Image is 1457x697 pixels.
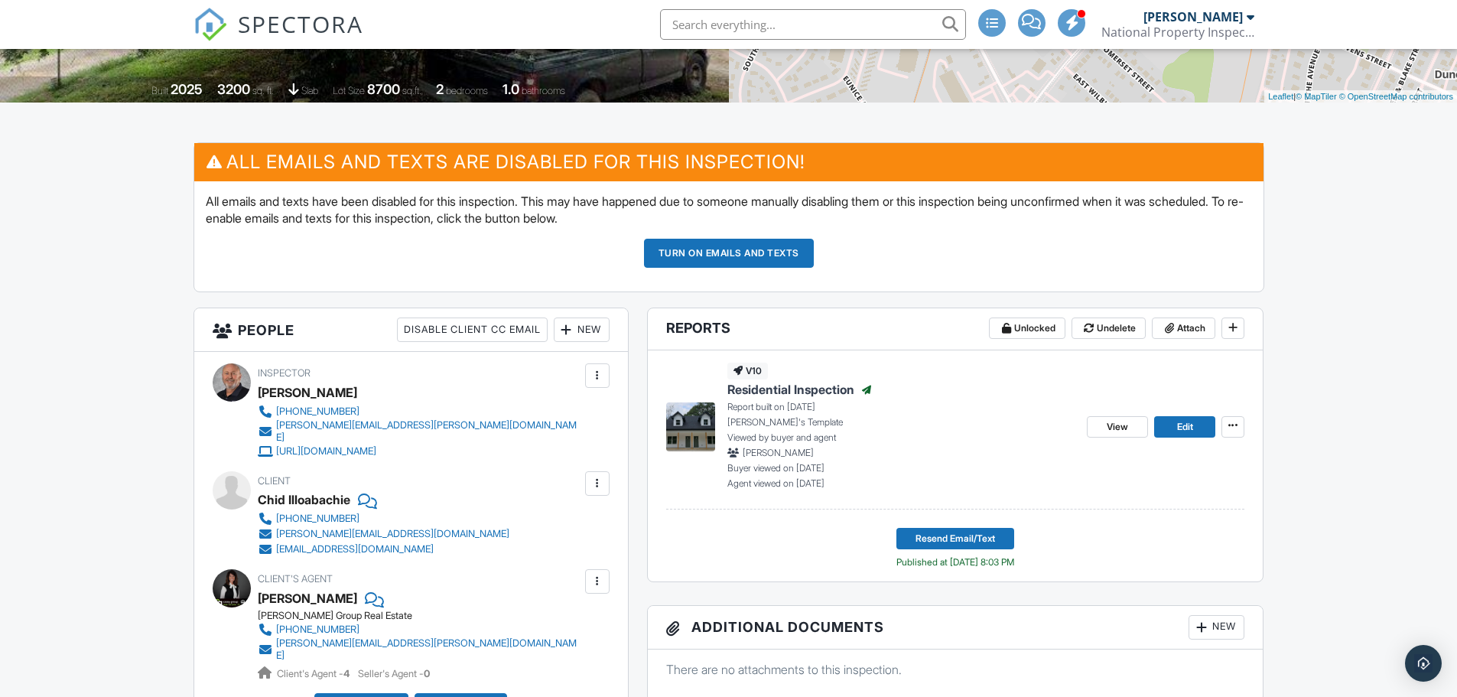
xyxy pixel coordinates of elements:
[367,81,400,97] div: 8700
[1143,9,1243,24] div: [PERSON_NAME]
[276,445,376,458] div: [URL][DOMAIN_NAME]
[666,661,1245,678] p: There are no attachments to this inspection.
[258,475,291,487] span: Client
[258,573,333,585] span: Client's Agent
[1296,92,1337,101] a: © MapTiler
[194,143,1263,181] h3: All emails and texts are disabled for this inspection!
[194,308,628,352] h3: People
[258,610,594,622] div: [PERSON_NAME] Group Real Estate
[276,543,434,555] div: [EMAIL_ADDRESS][DOMAIN_NAME]
[554,318,610,342] div: New
[276,405,359,418] div: [PHONE_NUMBER]
[333,85,365,96] span: Lot Size
[358,668,430,679] span: Seller's Agent -
[343,668,350,679] strong: 4
[276,624,359,636] div: [PHONE_NUMBER]
[276,419,581,444] div: [PERSON_NAME][EMAIL_ADDRESS][PERSON_NAME][DOMAIN_NAME]
[522,85,565,96] span: bathrooms
[436,81,444,97] div: 2
[258,622,581,637] a: [PHONE_NUMBER]
[1339,92,1453,101] a: © OpenStreetMap contributors
[644,239,814,268] button: Turn on emails and texts
[258,587,357,610] a: [PERSON_NAME]
[258,542,509,557] a: [EMAIL_ADDRESS][DOMAIN_NAME]
[258,381,357,404] div: [PERSON_NAME]
[258,404,581,419] a: [PHONE_NUMBER]
[258,637,581,662] a: [PERSON_NAME][EMAIL_ADDRESS][PERSON_NAME][DOMAIN_NAME]
[1189,615,1244,640] div: New
[1268,92,1293,101] a: Leaflet
[206,193,1252,227] p: All emails and texts have been disabled for this inspection. This may have happened due to someon...
[238,8,363,40] span: SPECTORA
[446,85,488,96] span: bedrooms
[258,367,311,379] span: Inspector
[402,85,421,96] span: sq.ft.
[660,9,966,40] input: Search everything...
[258,419,581,444] a: [PERSON_NAME][EMAIL_ADDRESS][PERSON_NAME][DOMAIN_NAME]
[151,85,168,96] span: Built
[301,85,318,96] span: slab
[648,606,1263,650] h3: Additional Documents
[1264,90,1457,103] div: |
[258,488,350,511] div: Chid Illoabachie
[171,81,203,97] div: 2025
[252,85,274,96] span: sq. ft.
[1101,24,1254,40] div: National Property Inspections Greenville-Spartanburg
[276,637,581,662] div: [PERSON_NAME][EMAIL_ADDRESS][PERSON_NAME][DOMAIN_NAME]
[277,668,352,679] span: Client's Agent -
[258,444,581,459] a: [URL][DOMAIN_NAME]
[502,81,519,97] div: 1.0
[276,513,359,525] div: [PHONE_NUMBER]
[258,511,509,526] a: [PHONE_NUMBER]
[217,81,250,97] div: 3200
[194,8,227,41] img: The Best Home Inspection Software - Spectora
[194,21,363,53] a: SPECTORA
[258,526,509,542] a: [PERSON_NAME][EMAIL_ADDRESS][DOMAIN_NAME]
[397,318,548,342] div: Disable Client CC Email
[276,528,509,540] div: [PERSON_NAME][EMAIL_ADDRESS][DOMAIN_NAME]
[424,668,430,679] strong: 0
[1405,645,1442,682] div: Open Intercom Messenger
